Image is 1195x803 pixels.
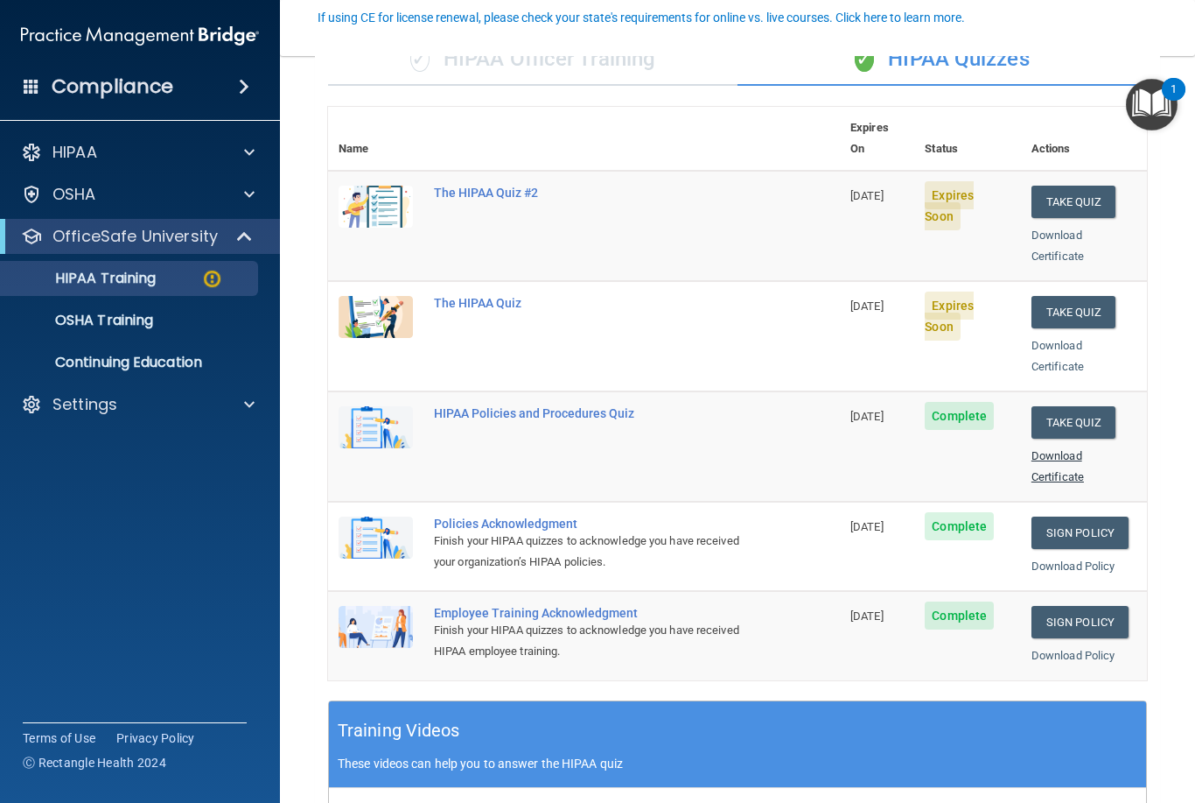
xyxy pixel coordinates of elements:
[1031,449,1084,483] a: Download Certificate
[1031,649,1115,662] a: Download Policy
[328,33,737,86] div: HIPAA Officer Training
[434,531,752,573] div: Finish your HIPAA quizzes to acknowledge you have received your organization’s HIPAA policies.
[1126,79,1178,130] button: Open Resource Center, 1 new notification
[338,715,460,746] h5: Training Videos
[1031,560,1115,573] a: Download Policy
[850,299,884,313] span: [DATE]
[23,729,95,747] a: Terms of Use
[338,757,1137,771] p: These videos can help you to answer the HIPAA quiz
[434,620,752,662] div: Finish your HIPAA quizzes to acknowledge you have received HIPAA employee training.
[11,354,250,371] p: Continuing Education
[850,410,884,423] span: [DATE]
[840,107,914,171] th: Expires On
[21,394,255,415] a: Settings
[925,402,994,430] span: Complete
[925,602,994,630] span: Complete
[434,186,752,200] div: The HIPAA Quiz #2
[1031,606,1129,638] a: Sign Policy
[850,520,884,533] span: [DATE]
[11,270,156,287] p: HIPAA Training
[1031,339,1084,373] a: Download Certificate
[914,107,1020,171] th: Status
[21,226,254,247] a: OfficeSafe University
[23,754,166,771] span: Ⓒ Rectangle Health 2024
[11,312,153,329] p: OSHA Training
[201,268,223,290] img: warning-circle.0cc9ac19.png
[1031,186,1115,218] button: Take Quiz
[52,74,173,99] h4: Compliance
[410,46,430,72] span: ✓
[318,11,965,24] div: If using CE for license renewal, please check your state's requirements for online vs. live cours...
[1021,107,1147,171] th: Actions
[925,181,974,230] span: Expires Soon
[1108,682,1174,749] iframe: Drift Widget Chat Controller
[116,729,195,747] a: Privacy Policy
[1031,517,1129,549] a: Sign Policy
[52,394,117,415] p: Settings
[21,18,259,53] img: PMB logo
[52,142,97,163] p: HIPAA
[925,512,994,540] span: Complete
[925,292,974,341] span: Expires Soon
[328,107,423,171] th: Name
[1031,406,1115,439] button: Take Quiz
[737,33,1147,86] div: HIPAA Quizzes
[850,609,884,623] span: [DATE]
[434,606,752,620] div: Employee Training Acknowledgment
[1031,229,1084,263] a: Download Certificate
[21,184,255,205] a: OSHA
[855,46,874,72] span: ✓
[52,184,96,205] p: OSHA
[315,9,968,26] button: If using CE for license renewal, please check your state's requirements for online vs. live cours...
[52,226,218,247] p: OfficeSafe University
[434,296,752,310] div: The HIPAA Quiz
[434,517,752,531] div: Policies Acknowledgment
[1171,89,1177,112] div: 1
[850,189,884,202] span: [DATE]
[434,406,752,420] div: HIPAA Policies and Procedures Quiz
[21,142,255,163] a: HIPAA
[1031,296,1115,328] button: Take Quiz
